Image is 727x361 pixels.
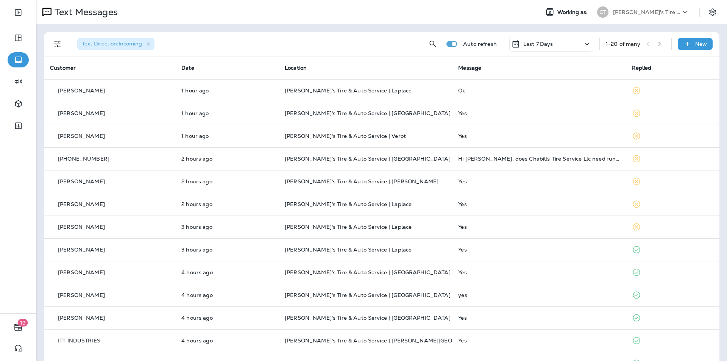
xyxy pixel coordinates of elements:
[285,246,412,253] span: [PERSON_NAME]'s Tire & Auto Service | Laplace
[458,224,619,230] div: Yes
[285,64,307,71] span: Location
[58,269,105,275] p: [PERSON_NAME]
[285,133,406,139] span: [PERSON_NAME]'s Tire & Auto Service | Verot
[181,156,273,162] p: Sep 23, 2025 10:11 AM
[82,40,142,47] span: Text Direction : Incoming
[557,9,590,16] span: Working as:
[181,315,273,321] p: Sep 23, 2025 08:06 AM
[58,315,105,321] p: [PERSON_NAME]
[458,292,619,298] div: yes
[181,64,194,71] span: Date
[597,6,608,18] div: CT
[8,320,29,335] button: 19
[606,41,641,47] div: 1 - 20 of many
[58,110,105,116] p: [PERSON_NAME]
[181,292,273,298] p: Sep 23, 2025 08:09 AM
[285,337,498,344] span: [PERSON_NAME]'s Tire & Auto Service | [PERSON_NAME][GEOGRAPHIC_DATA]
[285,110,451,117] span: [PERSON_NAME]'s Tire & Auto Service | [GEOGRAPHIC_DATA]
[181,269,273,275] p: Sep 23, 2025 08:14 AM
[181,201,273,207] p: Sep 23, 2025 09:43 AM
[285,314,451,321] span: [PERSON_NAME]'s Tire & Auto Service | [GEOGRAPHIC_DATA]
[8,5,29,20] button: Expand Sidebar
[458,156,619,162] div: Hi Nathan, does Chabills Tire Service Llc need funding? Fast approval, no collateral or hard cred...
[458,201,619,207] div: Yes
[50,36,65,52] button: Filters
[458,133,619,139] div: Yes
[613,9,681,15] p: [PERSON_NAME]'s Tire & Auto
[181,88,273,94] p: Sep 23, 2025 10:53 AM
[458,64,481,71] span: Message
[181,110,273,116] p: Sep 23, 2025 10:39 AM
[285,87,412,94] span: [PERSON_NAME]'s Tire & Auto Service | Laplace
[706,5,719,19] button: Settings
[285,292,451,298] span: [PERSON_NAME]'s Tire & Auto Service | [GEOGRAPHIC_DATA]
[50,64,76,71] span: Customer
[523,41,553,47] p: Last 7 Days
[285,178,438,185] span: [PERSON_NAME]'s Tire & Auto Service | [PERSON_NAME]
[458,269,619,275] div: Yes
[58,178,105,184] p: [PERSON_NAME]
[285,223,412,230] span: [PERSON_NAME]'s Tire & Auto Service | Laplace
[58,224,105,230] p: [PERSON_NAME]
[458,338,619,344] div: Yes
[58,292,105,298] p: [PERSON_NAME]
[181,247,273,253] p: Sep 23, 2025 08:57 AM
[458,88,619,94] div: Ok
[51,6,118,18] p: Text Messages
[58,338,100,344] p: ITT INDUSTRIES
[18,319,28,327] span: 19
[285,201,412,208] span: [PERSON_NAME]'s Tire & Auto Service | Laplace
[285,155,451,162] span: [PERSON_NAME]'s Tire & Auto Service | [GEOGRAPHIC_DATA]
[58,133,105,139] p: [PERSON_NAME]
[58,247,105,253] p: [PERSON_NAME]
[285,269,451,276] span: [PERSON_NAME]'s Tire & Auto Service | [GEOGRAPHIC_DATA]
[458,247,619,253] div: Yes
[181,224,273,230] p: Sep 23, 2025 09:13 AM
[425,36,440,52] button: Search Messages
[77,38,154,50] div: Text Direction:Incoming
[463,41,497,47] p: Auto refresh
[632,64,652,71] span: Replied
[58,201,105,207] p: [PERSON_NAME]
[458,178,619,184] div: Yes
[181,178,273,184] p: Sep 23, 2025 10:06 AM
[695,41,707,47] p: New
[181,338,273,344] p: Sep 23, 2025 08:04 AM
[458,315,619,321] div: Yes
[58,156,109,162] p: [PHONE_NUMBER]
[58,88,105,94] p: [PERSON_NAME]
[181,133,273,139] p: Sep 23, 2025 10:28 AM
[458,110,619,116] div: Yes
